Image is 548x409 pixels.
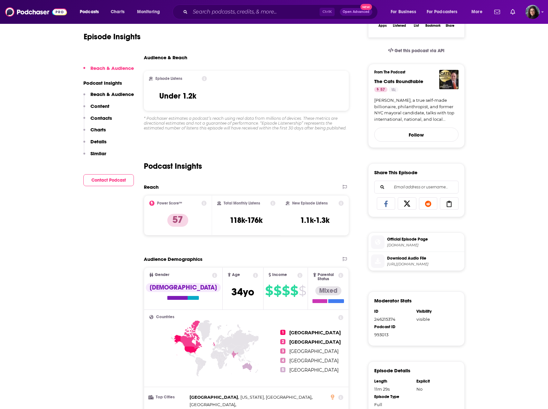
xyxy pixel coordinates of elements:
p: Similar [90,150,106,157]
button: open menu [423,7,467,17]
h2: Episode Listens [155,76,182,81]
span: 34 yo [231,286,254,298]
div: Share [446,24,454,28]
a: Charts [107,7,128,17]
button: Details [83,138,107,150]
a: Show notifications dropdown [508,6,518,17]
span: , [190,394,239,401]
span: https://wabcradio.com/WABC2511560930.mp3?updated=1743866389&serve_episode=397320&serve_podcast=1922 [387,262,462,267]
img: Podchaser - Follow, Share and Rate Podcasts [5,6,67,18]
a: Get this podcast via API [383,43,450,59]
a: Copy Link [440,197,459,210]
p: Details [90,138,107,145]
h3: 118k-176k [230,215,263,225]
p: Content [90,103,109,109]
span: 3 [280,348,285,354]
h3: Episode Details [374,367,410,374]
button: Contacts [83,115,112,127]
span: 1 [280,330,285,335]
span: Official Episode Page [387,236,462,242]
div: Length [374,379,412,384]
span: For Podcasters [427,7,458,16]
span: [GEOGRAPHIC_DATA] [289,348,339,354]
p: Reach & Audience [90,65,134,71]
span: [GEOGRAPHIC_DATA] [289,358,339,364]
div: Podcast ID [374,324,412,329]
p: Contacts [90,115,112,121]
h3: 1.1k-1.3k [300,215,330,225]
span: 2 [280,339,285,344]
span: $ [274,286,281,296]
span: [GEOGRAPHIC_DATA] [289,367,339,373]
span: 57 [380,87,385,93]
span: Parental Status [318,273,337,281]
div: Apps [378,24,387,28]
h2: Reach [144,184,159,190]
span: [GEOGRAPHIC_DATA] [190,402,235,407]
a: Share on Reddit [419,197,438,210]
div: Search followers [374,181,459,194]
h3: Under 1.2k [159,91,196,101]
div: List [414,24,419,28]
span: Open Advanced [343,10,369,14]
button: open menu [133,7,168,17]
div: 11m 29s [374,386,412,392]
div: * Podchaser estimates a podcast’s reach using real data from millions of devices. These metrics a... [144,116,349,130]
div: Listened [393,24,406,28]
div: 246215374 [374,317,412,322]
a: The Cats Roundtable [374,78,423,84]
span: Podcasts [80,7,99,16]
h1: Episode Insights [84,32,141,42]
h3: Moderator Stats [374,298,412,304]
a: [PERSON_NAME], a true self-made billionaire, philanthropist, and former NYC mayoral candidate, ta... [374,97,459,122]
button: Follow [374,128,459,142]
p: 57 [167,214,188,227]
span: Download Audio File [387,255,462,261]
div: Explicit [416,379,454,384]
button: Show profile menu [525,5,540,19]
button: open menu [75,7,107,17]
button: Similar [83,150,106,162]
h2: New Episode Listens [292,201,328,205]
span: $ [299,286,306,296]
span: $ [265,286,273,296]
h2: Power Score™ [157,201,182,205]
a: Share on X/Twitter [398,197,416,210]
a: Share on Facebook [377,197,395,210]
button: Open AdvancedNew [340,8,372,16]
button: Contact Podcast [83,174,134,186]
button: Charts [83,127,106,138]
div: Episode Type [374,394,412,399]
a: Show notifications dropdown [492,6,503,17]
span: Charts [111,7,125,16]
button: open menu [467,7,490,17]
div: Visibility [416,309,454,314]
span: 4 [280,358,285,363]
div: visible [416,317,454,322]
div: Full [374,402,412,407]
img: The Cats Roundtable [439,70,459,89]
button: Content [83,103,109,115]
button: Reach & Audience [83,65,134,77]
span: [GEOGRAPHIC_DATA] [289,339,341,345]
a: Download Audio File[URL][DOMAIN_NAME] [371,254,462,268]
span: $ [282,286,290,296]
p: Charts [90,127,106,133]
span: New [360,4,372,10]
span: Get this podcast via API [395,48,444,53]
h2: Total Monthly Listens [224,201,260,205]
a: 57 [374,87,387,92]
button: Reach & Audience [83,91,134,103]
div: No [416,386,454,392]
span: , [240,394,312,401]
span: $ [290,286,298,296]
span: [GEOGRAPHIC_DATA] [289,330,341,336]
div: Search podcasts, credits, & more... [179,5,384,19]
p: Podcast Insights [83,80,134,86]
img: User Profile [525,5,540,19]
h2: Podcast Insights [144,161,202,171]
span: [GEOGRAPHIC_DATA] [190,395,238,400]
